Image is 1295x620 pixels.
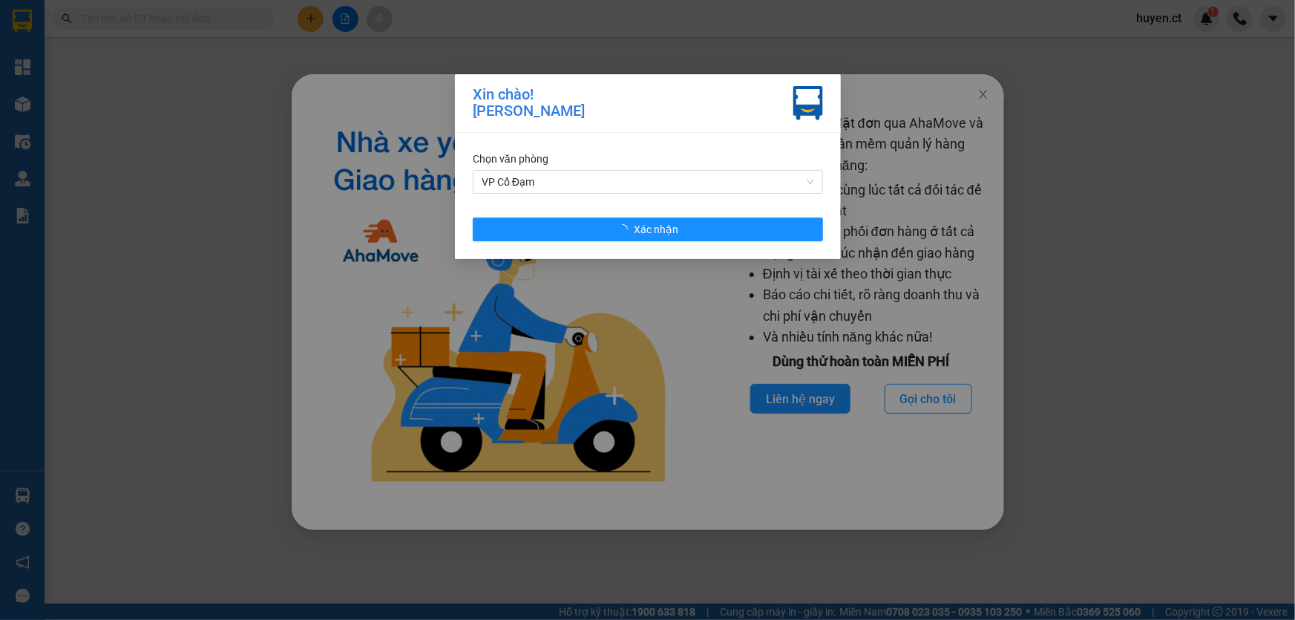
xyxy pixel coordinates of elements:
span: Xác nhận [634,221,678,238]
div: Chọn văn phòng [473,151,823,167]
img: vxr-icon [793,86,823,120]
div: Xin chào! [PERSON_NAME] [473,86,585,120]
span: VP Cổ Đạm [482,171,814,193]
button: Xác nhận [473,218,823,241]
span: loading [617,224,634,235]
